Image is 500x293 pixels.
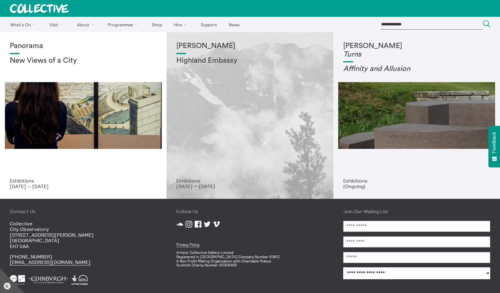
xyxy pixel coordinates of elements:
[343,51,361,58] em: Turns
[5,17,43,32] a: What's On
[10,57,157,65] h2: New Views of a City
[491,132,497,153] span: Feedback
[10,221,157,249] p: Collective City Observatory [STREET_ADDRESS][PERSON_NAME] [GEOGRAPHIC_DATA] EH7 5AA
[195,17,222,32] a: Support
[402,65,410,72] em: on
[343,209,490,214] h4: Join Our Mailing List
[488,126,500,167] button: Feedback - Show survey
[176,250,323,267] p: Artists' Collective Gallery Limited Registered in [GEOGRAPHIC_DATA] Company Number 93812 A Non Pr...
[10,254,157,265] p: [PHONE_NUMBER]
[146,17,167,32] a: Shop
[10,209,157,214] h4: Contact Us
[343,65,402,72] em: Affinity and Allusi
[176,184,323,189] p: [DATE] — [DATE]
[10,42,157,50] h1: Panorama
[176,242,200,247] a: Privacy Policy
[44,17,71,32] a: Visit
[176,178,323,184] p: Exhibitions
[10,184,157,189] p: [DATE] — [DATE]
[103,17,145,32] a: Programmes
[29,275,68,285] img: City Of Edinburgh Council White
[333,32,500,199] a: Turns2 [PERSON_NAME]Turns Affinity and Allusion Exhibitions (Ongoing)
[176,42,323,50] h1: [PERSON_NAME]
[72,17,101,32] a: About
[176,57,323,65] h2: Highland Embassy
[10,178,157,184] p: Exhibitions
[169,17,194,32] a: Hire
[343,42,490,59] h1: [PERSON_NAME]
[72,275,88,285] img: Heritage Lottery Fund
[343,184,490,189] p: (Ongoing)
[343,178,490,184] p: Exhibitions
[223,17,245,32] a: News
[176,209,323,214] h4: Follow Us
[10,259,90,265] a: [EMAIL_ADDRESS][DOMAIN_NAME]
[167,32,333,199] a: Solar wheels 17 [PERSON_NAME] Highland Embassy Exhibitions [DATE] — [DATE]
